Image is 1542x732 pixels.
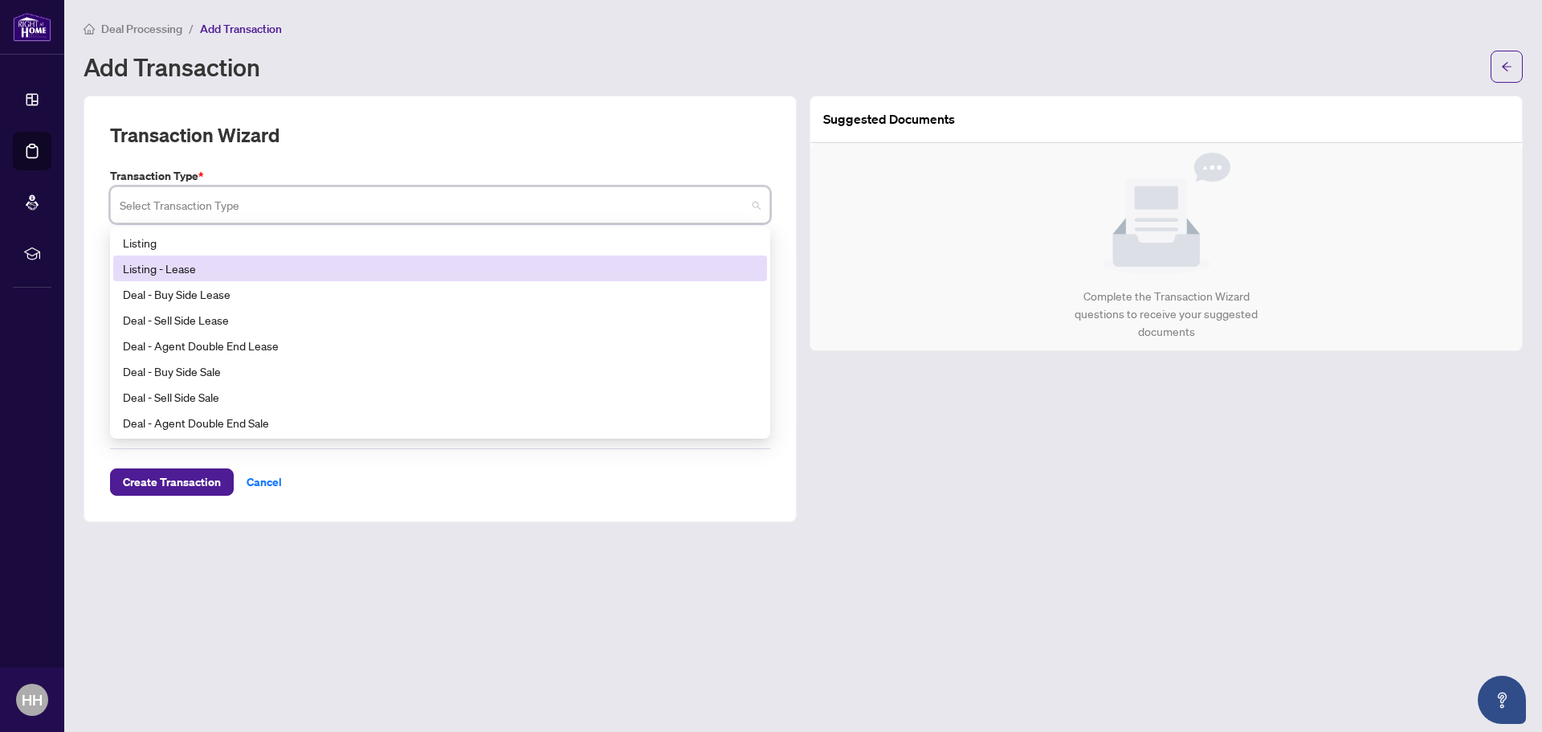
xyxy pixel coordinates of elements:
span: home [84,23,95,35]
label: Transaction Type [110,167,770,185]
article: Suggested Documents [823,109,955,129]
span: Deal Processing [101,22,182,36]
button: Create Transaction [110,468,234,496]
span: HH [22,689,43,711]
span: Cancel [247,469,282,495]
span: Create Transaction [123,469,221,495]
h2: Transaction Wizard [110,122,279,148]
img: logo [13,12,51,42]
img: Null State Icon [1102,153,1230,275]
button: Open asap [1478,676,1526,724]
h1: Add Transaction [84,54,260,80]
span: Add Transaction [200,22,282,36]
li: / [189,19,194,38]
button: Cancel [234,468,295,496]
div: Complete the Transaction Wizard questions to receive your suggested documents [1058,288,1275,341]
span: arrow-left [1501,61,1512,72]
